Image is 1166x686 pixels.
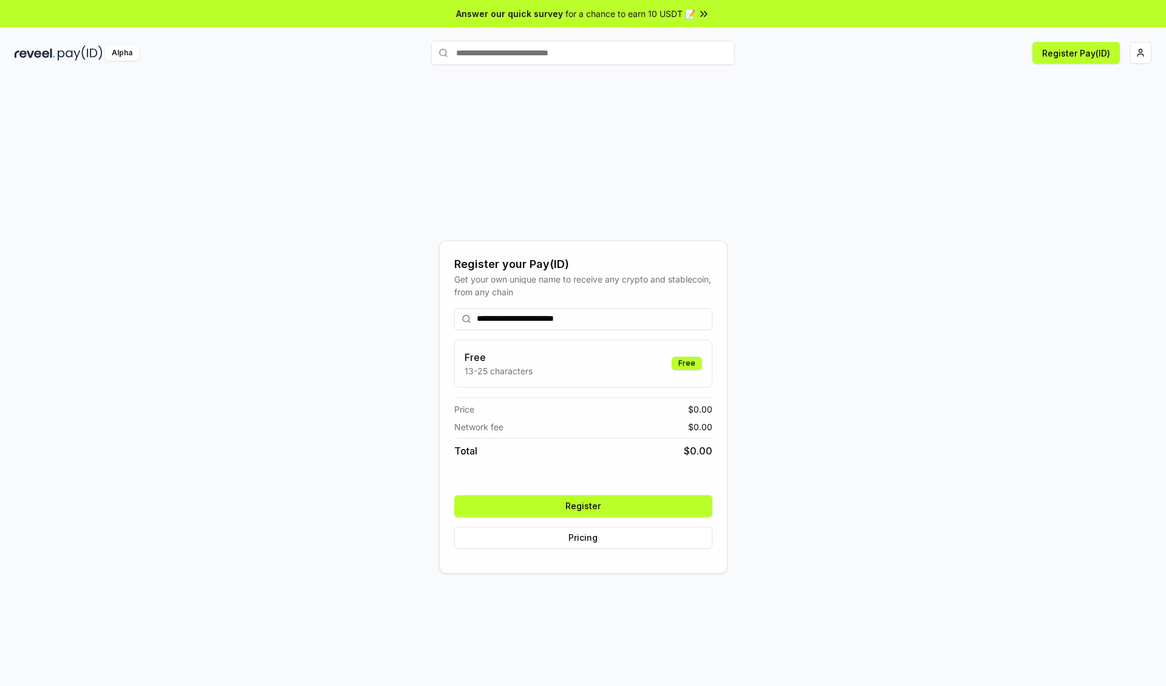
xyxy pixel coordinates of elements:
[454,495,712,517] button: Register
[1032,42,1120,64] button: Register Pay(ID)
[565,7,695,20] span: for a chance to earn 10 USDT 📝
[465,350,533,365] h3: Free
[688,420,712,433] span: $ 0.00
[454,444,477,458] span: Total
[454,527,712,549] button: Pricing
[454,403,474,416] span: Price
[15,46,55,61] img: reveel_dark
[672,357,702,370] div: Free
[684,444,712,458] span: $ 0.00
[58,46,103,61] img: pay_id
[465,365,533,377] p: 13-25 characters
[454,256,712,273] div: Register your Pay(ID)
[105,46,139,61] div: Alpha
[454,273,712,298] div: Get your own unique name to receive any crypto and stablecoin, from any chain
[688,403,712,416] span: $ 0.00
[456,7,563,20] span: Answer our quick survey
[454,420,503,433] span: Network fee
